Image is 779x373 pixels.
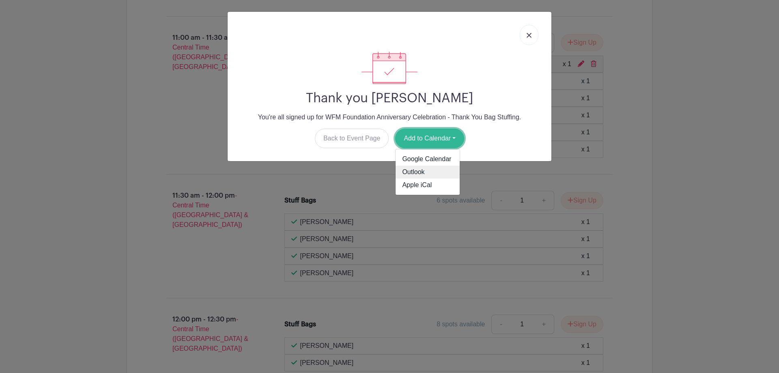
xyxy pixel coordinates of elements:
a: Outlook [396,166,460,179]
h2: Thank you [PERSON_NAME] [234,91,545,106]
a: Back to Event Page [315,129,389,148]
a: Apple iCal [396,179,460,192]
img: signup_complete-c468d5dda3e2740ee63a24cb0ba0d3ce5d8a4ecd24259e683200fb1569d990c8.svg [362,52,417,84]
img: close_button-5f87c8562297e5c2d7936805f587ecaba9071eb48480494691a3f1689db116b3.svg [527,33,532,38]
a: Google Calendar [396,153,460,166]
button: Add to Calendar [395,129,464,148]
p: You're all signed up for WFM Foundation Anniversary Celebration - Thank You Bag Stuffing. [234,112,545,122]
